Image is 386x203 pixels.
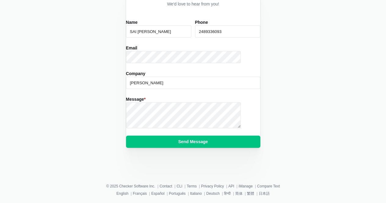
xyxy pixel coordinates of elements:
[206,191,220,196] a: Deutsch
[126,25,191,38] input: Name
[190,191,202,196] a: Italiano
[177,184,182,188] a: CLI
[195,25,260,38] input: Phone
[133,191,147,196] a: Français
[126,45,260,63] label: Email
[228,184,234,188] a: API
[126,19,191,38] label: Name
[187,184,197,188] a: Terms
[126,136,260,148] button: Send Message
[126,102,241,128] textarea: Message*
[126,71,260,89] label: Company
[195,19,260,38] label: Phone
[126,77,260,89] input: Company
[201,184,224,188] a: Privacy Policy
[126,96,260,128] label: Message
[257,184,280,188] a: Compare Text
[106,183,160,189] li: © 2025 Checker Software Inc.
[126,1,260,16] p: We'd love to hear from you!
[247,191,254,196] a: 繁體
[259,191,270,196] a: 日本語
[169,191,186,196] a: Português
[116,191,128,196] a: English
[235,191,243,196] a: 简体
[126,51,241,63] input: Email
[160,184,172,188] a: Contact
[224,191,231,196] a: हिन्दी
[177,139,209,145] span: Send Message
[239,184,253,188] a: iManage
[151,191,164,196] a: Español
